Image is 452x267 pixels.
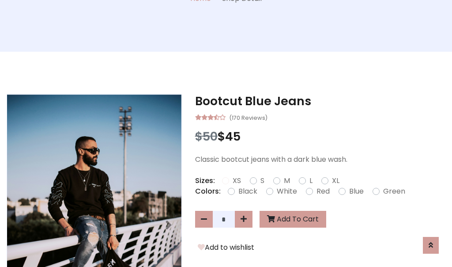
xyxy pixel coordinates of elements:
span: $50 [195,128,218,145]
p: Sizes: [195,175,215,186]
p: Colors: [195,186,221,197]
h3: $ [195,130,445,144]
h3: Bootcut Blue Jeans [195,94,445,108]
label: S [260,175,264,186]
label: Black [238,186,257,197]
label: Green [383,186,405,197]
label: XS [233,175,241,186]
span: 45 [225,128,241,145]
small: (170 Reviews) [229,112,267,122]
label: Blue [349,186,364,197]
label: XL [332,175,339,186]
p: Classic bootcut jeans with a dark blue wash. [195,154,445,165]
label: M [284,175,290,186]
label: Red [316,186,330,197]
label: White [277,186,297,197]
button: Add To Cart [260,211,326,228]
label: L [309,175,313,186]
button: Add to wishlist [195,242,257,253]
